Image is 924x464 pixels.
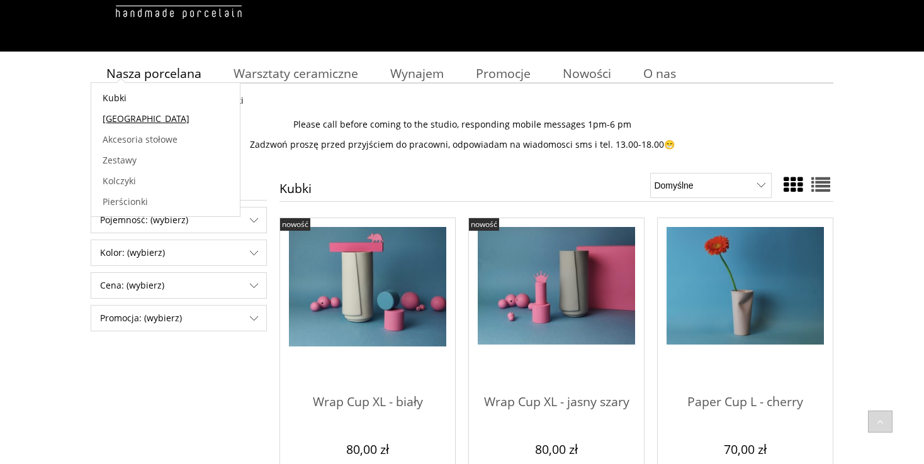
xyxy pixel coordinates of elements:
span: Kolor: (wybierz) [91,240,266,265]
a: Przejdź do produktu Wrap Cup XL - biały [289,227,446,384]
a: O nas [628,61,692,86]
a: Nasza porcelana [91,61,218,86]
a: Przejdź do produktu Paper Cup L - cherry [667,227,824,384]
em: 80,00 zł [535,441,578,458]
span: Warsztaty ceramiczne [234,65,358,82]
span: Nowości [563,65,611,82]
div: Filtruj [91,207,267,233]
a: Widok pełny [811,172,830,197]
span: Cena: (wybierz) [91,273,266,298]
em: 70,00 zł [724,441,767,458]
select: Sortuj wg [650,173,772,198]
img: Paper Cup L - cherry [667,227,824,345]
span: Promocja: (wybierz) [91,306,266,331]
a: Wrap Cup XL - jasny szary [478,384,635,434]
div: Filtruj [91,272,267,299]
span: nowość [471,219,497,229]
span: O nas [643,65,676,82]
img: Wrap Cup XL - jasny szary [478,227,635,345]
a: Warsztaty ceramiczne [218,61,375,86]
a: Nowości [547,61,628,86]
div: Filtruj [91,240,267,266]
em: 80,00 zł [346,441,389,458]
p: Zadzwoń proszę przed przyjściem do pracowni, odpowiadam na wiadomosci sms i tel. 13.00-18.00😁 [91,139,833,150]
span: Wynajem [390,65,444,82]
img: Wrap Cup XL - biały [289,227,446,347]
div: Filtruj [91,305,267,331]
span: Paper Cup L - cherry [667,384,824,422]
span: Pojemność: (wybierz) [91,207,266,233]
a: Wynajem [375,61,460,86]
span: Wrap Cup XL - jasny szary [478,384,635,422]
a: Przejdź do produktu Wrap Cup XL - jasny szary [478,227,635,384]
h1: Kubki [279,182,312,201]
span: nowość [282,219,308,229]
span: Wrap Cup XL - biały [289,384,446,422]
a: Widok ze zdjęciem [784,172,803,197]
p: Please call before coming to the studio, responding mobile messages 1pm-6 pm [91,119,833,130]
span: Nasza porcelana [106,65,201,82]
span: Promocje [476,65,531,82]
a: Promocje [460,61,547,86]
a: Paper Cup L - cherry [667,384,824,434]
a: Wrap Cup XL - biały [289,384,446,434]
